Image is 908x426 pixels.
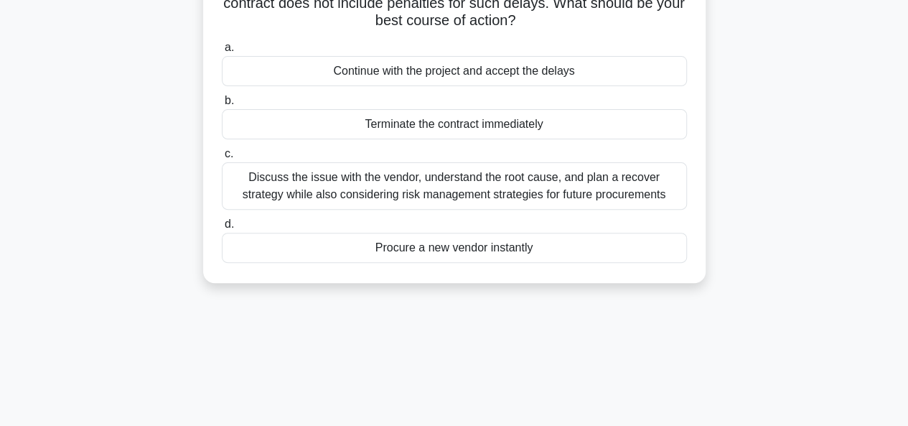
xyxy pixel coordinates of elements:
[222,56,687,86] div: Continue with the project and accept the delays
[225,218,234,230] span: d.
[225,147,233,159] span: c.
[222,233,687,263] div: Procure a new vendor instantly
[222,109,687,139] div: Terminate the contract immediately
[225,41,234,53] span: a.
[225,94,234,106] span: b.
[222,162,687,210] div: Discuss the issue with the vendor, understand the root cause, and plan a recover strategy while a...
